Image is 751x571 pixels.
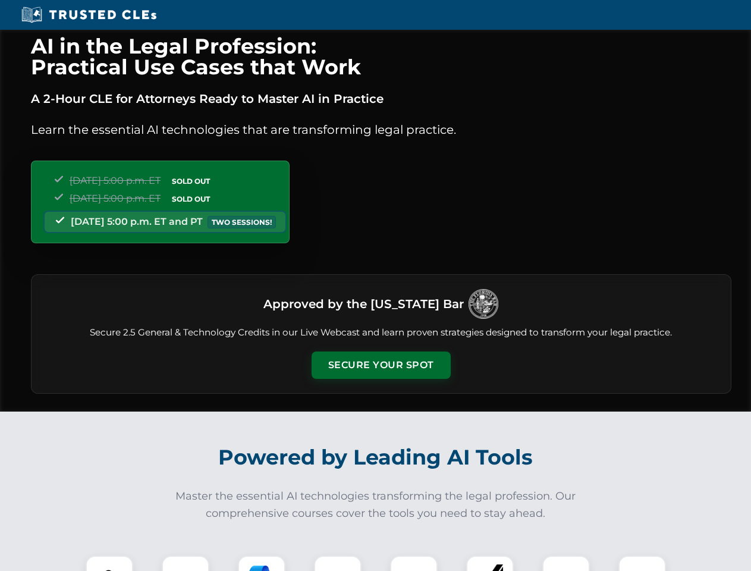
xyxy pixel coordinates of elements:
img: Trusted CLEs [18,6,160,24]
p: A 2-Hour CLE for Attorneys Ready to Master AI in Practice [31,89,731,108]
img: Logo [469,289,498,319]
p: Learn the essential AI technologies that are transforming legal practice. [31,120,731,139]
h2: Powered by Leading AI Tools [46,437,705,478]
p: Secure 2.5 General & Technology Credits in our Live Webcast and learn proven strategies designed ... [46,326,717,340]
button: Secure Your Spot [312,352,451,379]
span: SOLD OUT [168,193,214,205]
span: [DATE] 5:00 p.m. ET [70,193,161,204]
span: [DATE] 5:00 p.m. ET [70,175,161,186]
p: Master the essential AI technologies transforming the legal profession. Our comprehensive courses... [168,488,584,522]
span: SOLD OUT [168,175,214,187]
h3: Approved by the [US_STATE] Bar [263,293,464,315]
h1: AI in the Legal Profession: Practical Use Cases that Work [31,36,731,77]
